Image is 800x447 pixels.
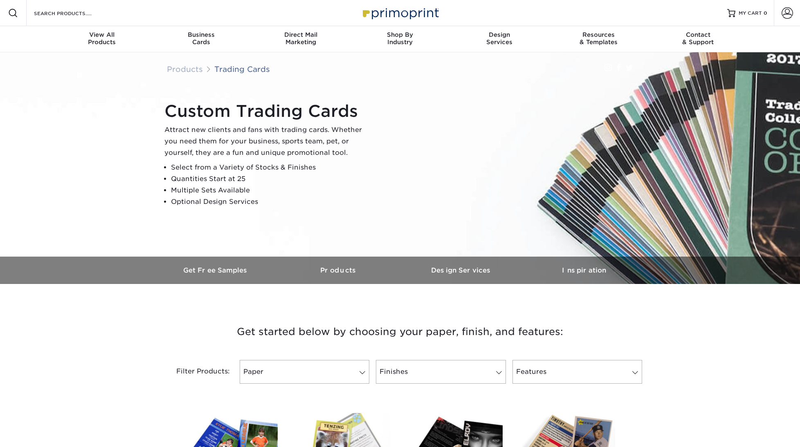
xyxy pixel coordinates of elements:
a: Design Services [400,257,523,284]
div: Cards [152,31,251,46]
li: Optional Design Services [171,196,369,208]
li: Select from a Variety of Stocks & Finishes [171,162,369,173]
a: Paper [240,360,369,384]
a: Features [512,360,642,384]
a: Inspiration [523,257,645,284]
span: View All [52,31,152,38]
span: Design [449,31,549,38]
a: Get Free Samples [155,257,277,284]
div: Services [449,31,549,46]
a: Direct MailMarketing [251,26,351,52]
div: Products [52,31,152,46]
a: Shop ByIndustry [351,26,450,52]
img: Primoprint [359,4,441,22]
span: 0 [764,10,767,16]
div: Filter Products: [155,360,236,384]
a: Trading Cards [214,65,270,74]
a: Products [167,65,203,74]
p: Attract new clients and fans with trading cards. Whether you need them for your business, sports ... [164,124,369,159]
span: Resources [549,31,648,38]
a: Resources& Templates [549,26,648,52]
a: View AllProducts [52,26,152,52]
span: Contact [648,31,748,38]
input: SEARCH PRODUCTS..... [33,8,113,18]
h3: Products [277,266,400,274]
li: Multiple Sets Available [171,185,369,196]
h3: Design Services [400,266,523,274]
span: Business [152,31,251,38]
a: Products [277,257,400,284]
span: Direct Mail [251,31,351,38]
h3: Get started below by choosing your paper, finish, and features: [161,313,639,350]
span: MY CART [739,10,762,17]
h3: Inspiration [523,266,645,274]
div: & Support [648,31,748,46]
a: BusinessCards [152,26,251,52]
a: Contact& Support [648,26,748,52]
a: Finishes [376,360,506,384]
h3: Get Free Samples [155,266,277,274]
div: & Templates [549,31,648,46]
div: Marketing [251,31,351,46]
span: Shop By [351,31,450,38]
li: Quantities Start at 25 [171,173,369,185]
h1: Custom Trading Cards [164,101,369,121]
div: Industry [351,31,450,46]
a: DesignServices [449,26,549,52]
